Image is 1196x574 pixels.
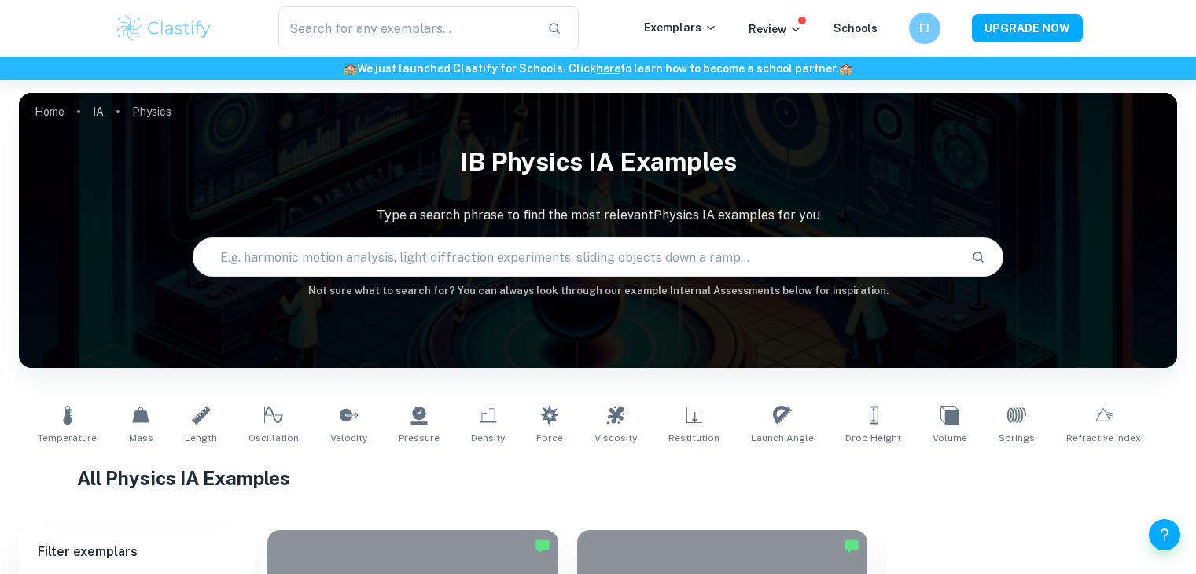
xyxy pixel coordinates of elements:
[999,431,1035,445] span: Springs
[933,431,967,445] span: Volume
[93,101,104,123] a: IA
[834,22,878,35] a: Schools
[77,464,1120,492] h1: All Physics IA Examples
[915,20,933,37] h6: FJ
[193,235,959,279] input: E.g. harmonic motion analysis, light diffraction experiments, sliding objects down a ramp...
[344,62,357,75] span: 🏫
[38,431,97,445] span: Temperature
[132,103,171,120] p: Physics
[594,431,637,445] span: Viscosity
[972,14,1083,42] button: UPGRADE NOW
[399,431,440,445] span: Pressure
[965,244,992,270] button: Search
[596,62,620,75] a: here
[1149,519,1180,550] button: Help and Feedback
[129,431,153,445] span: Mass
[535,538,550,554] img: Marked
[749,20,802,38] p: Review
[839,62,852,75] span: 🏫
[844,538,859,554] img: Marked
[114,13,214,44] img: Clastify logo
[35,101,64,123] a: Home
[845,431,901,445] span: Drop Height
[185,431,217,445] span: Length
[536,431,563,445] span: Force
[19,137,1177,187] h1: IB Physics IA examples
[3,60,1193,77] h6: We just launched Clastify for Schools. Click to learn how to become a school partner.
[909,13,940,44] button: FJ
[668,431,719,445] span: Restitution
[248,431,299,445] span: Oscillation
[19,206,1177,225] p: Type a search phrase to find the most relevant Physics IA examples for you
[644,19,717,36] p: Exemplars
[330,431,367,445] span: Velocity
[751,431,814,445] span: Launch Angle
[19,530,255,574] h6: Filter exemplars
[19,283,1177,299] h6: Not sure what to search for? You can always look through our example Internal Assessments below f...
[471,431,505,445] span: Density
[278,6,535,50] input: Search for any exemplars...
[1066,431,1141,445] span: Refractive Index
